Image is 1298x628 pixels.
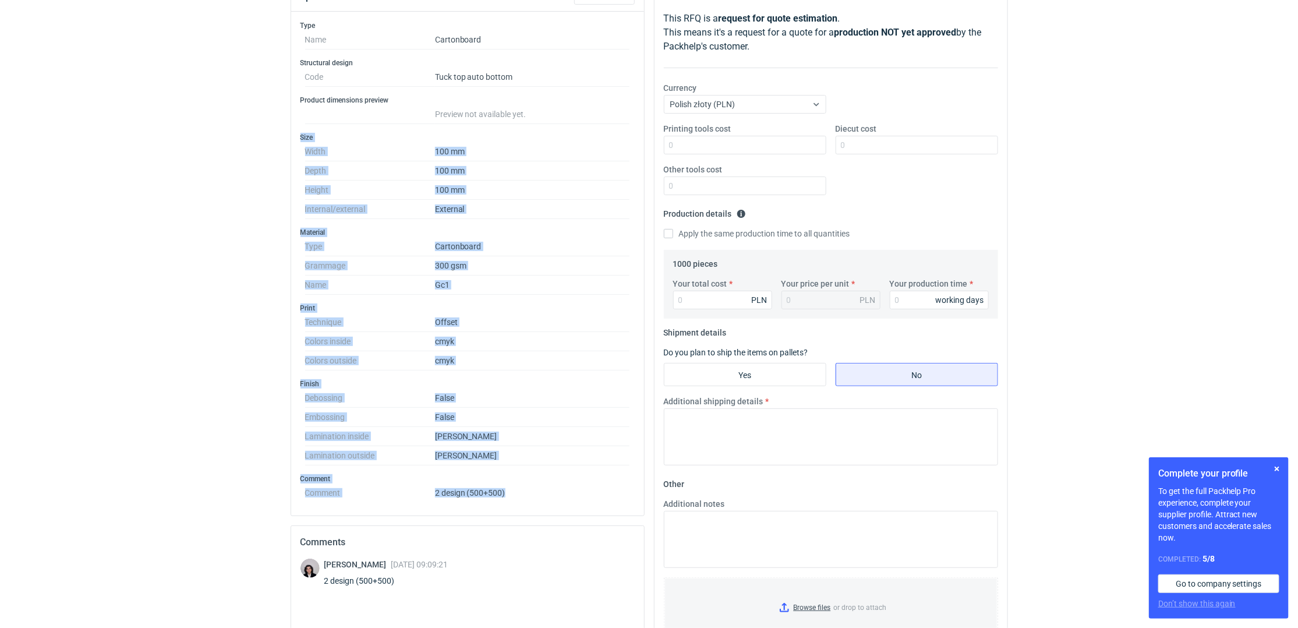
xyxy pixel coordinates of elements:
[300,535,635,549] h2: Comments
[305,237,435,256] dt: Type
[435,427,630,446] dd: [PERSON_NAME]
[324,560,391,569] span: [PERSON_NAME]
[305,68,435,87] dt: Code
[435,30,630,50] dd: Cartonboard
[781,278,850,290] label: Your price per unit
[435,446,630,465] dd: [PERSON_NAME]
[435,351,630,371] dd: cmyk
[300,96,635,105] h3: Product dimensions preview
[664,164,723,175] label: Other tools cost
[305,484,435,498] dt: Comment
[305,30,435,50] dt: Name
[435,142,630,161] dd: 100 mm
[435,484,630,498] dd: 2 design (500+500)
[300,379,635,389] h3: Finish
[435,408,630,427] dd: False
[836,123,877,135] label: Diecut cost
[435,276,630,295] dd: Gc1
[664,177,826,195] input: 0
[664,323,727,337] legend: Shipment details
[300,21,635,30] h3: Type
[670,100,735,109] span: Polish złoty (PLN)
[664,228,850,239] label: Apply the same production time to all quantities
[664,498,725,510] label: Additional notes
[836,363,998,386] label: No
[834,27,957,38] strong: production NOT yet approved
[890,278,968,290] label: Your production time
[435,256,630,276] dd: 300 gsm
[435,332,630,351] dd: cmyk
[305,200,435,219] dt: Internal/external
[300,228,635,237] h3: Material
[300,133,635,142] h3: Size
[300,58,635,68] h3: Structural design
[305,313,435,332] dt: Technique
[752,294,768,306] div: PLN
[673,291,772,309] input: 0
[435,313,630,332] dd: Offset
[435,161,630,181] dd: 100 mm
[305,142,435,161] dt: Width
[664,136,826,154] input: 0
[435,110,526,119] span: Preview not available yet.
[860,294,876,306] div: PLN
[305,256,435,276] dt: Grammage
[300,474,635,484] h3: Comment
[1270,462,1284,476] button: Skip for now
[1158,467,1279,481] h1: Complete your profile
[305,276,435,295] dt: Name
[305,408,435,427] dt: Embossing
[305,332,435,351] dt: Colors inside
[305,161,435,181] dt: Depth
[664,348,808,357] label: Do you plan to ship the items on pallets?
[1158,598,1236,609] button: Don’t show this again
[1158,574,1279,593] a: Go to company settings
[300,304,635,313] h3: Print
[305,351,435,371] dt: Colors outside
[305,446,435,465] dt: Lamination outside
[836,136,998,154] input: 0
[664,123,731,135] label: Printing tools cost
[435,237,630,256] dd: Cartonboard
[664,204,746,218] legend: Production details
[1158,485,1279,544] p: To get the full Packhelp Pro experience, complete your supplier profile. Attract new customers an...
[1202,554,1215,563] strong: 5 / 8
[664,12,998,54] p: This RFQ is a . This means it's a request for a quote for a by the Packhelp's customer.
[324,575,448,587] div: 2 design (500+500)
[664,396,763,407] label: Additional shipping details
[673,278,727,290] label: Your total cost
[391,560,448,569] span: [DATE] 09:09:21
[1158,553,1279,565] div: Completed:
[305,389,435,408] dt: Debossing
[936,294,984,306] div: working days
[435,181,630,200] dd: 100 mm
[435,389,630,408] dd: False
[673,255,718,269] legend: 1000 pieces
[664,475,685,489] legend: Other
[300,559,320,578] img: Sebastian Markut
[435,68,630,87] dd: Tuck top auto bottom
[435,200,630,219] dd: External
[664,363,826,386] label: Yes
[890,291,989,309] input: 0
[719,13,838,24] strong: request for quote estimation
[664,82,697,94] label: Currency
[305,181,435,200] dt: Height
[305,427,435,446] dt: Lamination inside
